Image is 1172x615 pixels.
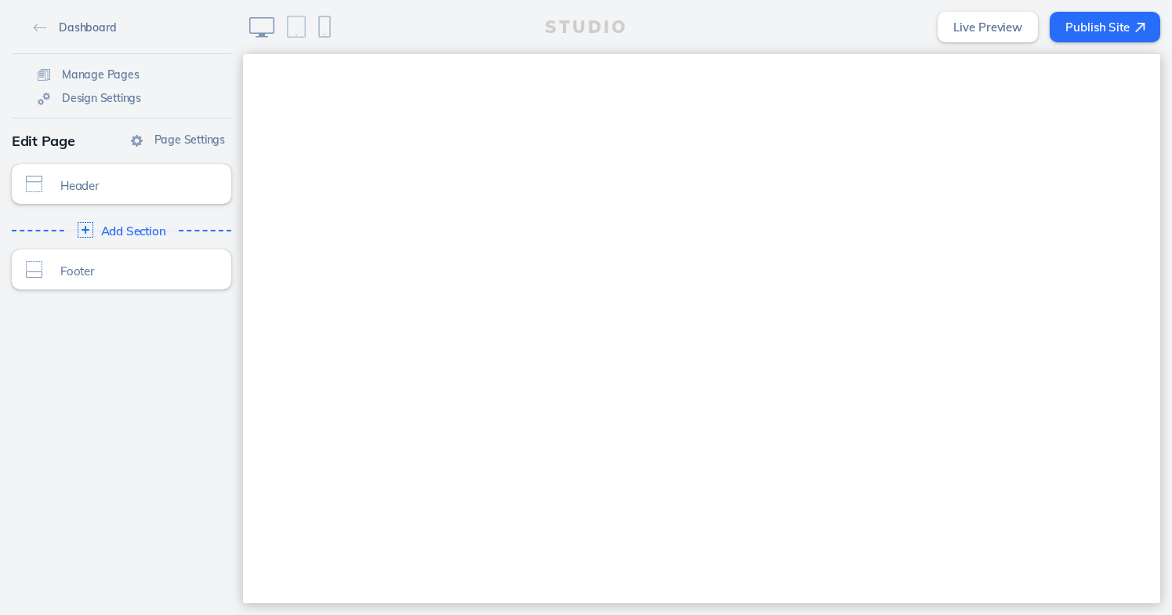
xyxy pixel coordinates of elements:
span: Page Settings [154,133,225,147]
img: icon-section-type-add@2x.png [78,222,93,238]
img: icon-pages@2x.png [38,69,50,81]
span: Manage Pages [62,67,140,82]
img: icon-section-type-header@2x.png [26,176,42,192]
img: icon-section-type-footer@2x.png [26,261,42,278]
img: icon-tablet@2x.png [287,16,306,38]
a: Live Preview [938,12,1038,42]
span: Footer [60,264,203,278]
img: icon-gears@2x.png [38,93,50,105]
span: Header [60,179,203,192]
span: Add Section [101,224,166,238]
img: icon-desktop@2x.png [249,17,274,38]
span: Design Settings [62,91,141,105]
div: Edit Page [12,126,231,156]
span: Dashboard [59,20,116,35]
button: Publish Site [1050,12,1160,42]
img: icon-back-arrow@2x.png [34,24,47,32]
img: icon-gear@2x.png [131,135,143,147]
img: icon-arrow-ne@2x.png [1135,23,1145,33]
img: icon-phone@2x.png [318,16,331,38]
